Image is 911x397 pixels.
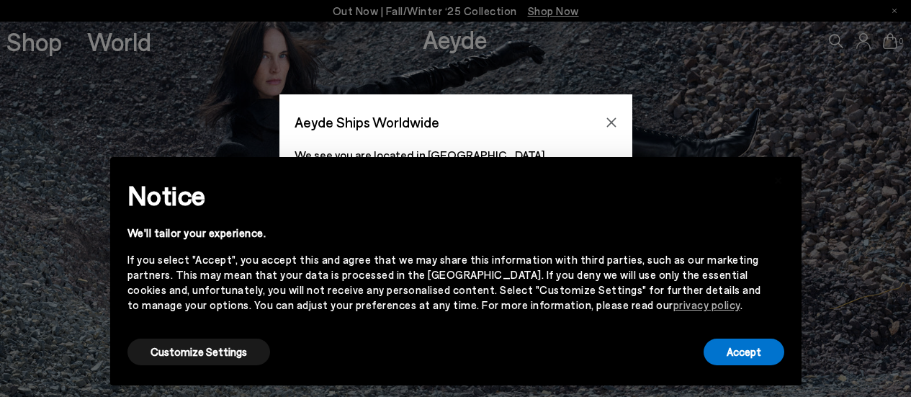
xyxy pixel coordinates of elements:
[295,110,439,135] span: Aeyde Ships Worldwide
[127,252,761,313] div: If you select "Accept", you accept this and agree that we may share this information with third p...
[761,161,796,196] button: Close this notice
[127,226,761,241] div: We'll tailor your experience.
[704,339,784,365] button: Accept
[127,339,270,365] button: Customize Settings
[127,177,761,214] h2: Notice
[601,112,622,133] button: Close
[773,168,784,189] span: ×
[673,298,740,311] a: privacy policy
